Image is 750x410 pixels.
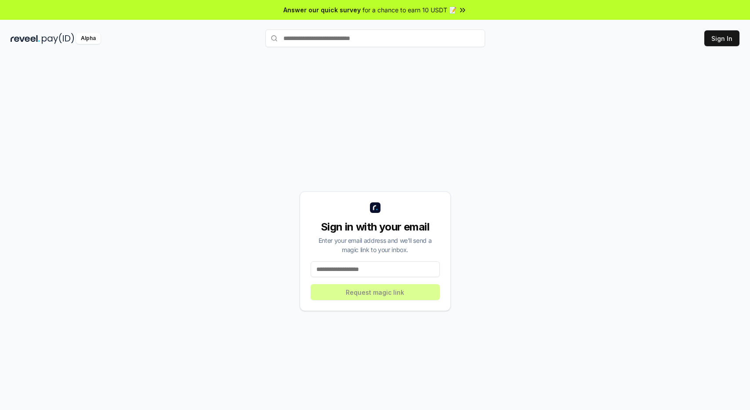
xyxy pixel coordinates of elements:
div: Enter your email address and we’ll send a magic link to your inbox. [311,236,440,254]
div: Sign in with your email [311,220,440,234]
button: Sign In [704,30,739,46]
span: for a chance to earn 10 USDT 📝 [362,5,457,15]
img: pay_id [42,33,74,44]
div: Alpha [76,33,101,44]
span: Answer our quick survey [283,5,361,15]
img: logo_small [370,202,380,213]
img: reveel_dark [11,33,40,44]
